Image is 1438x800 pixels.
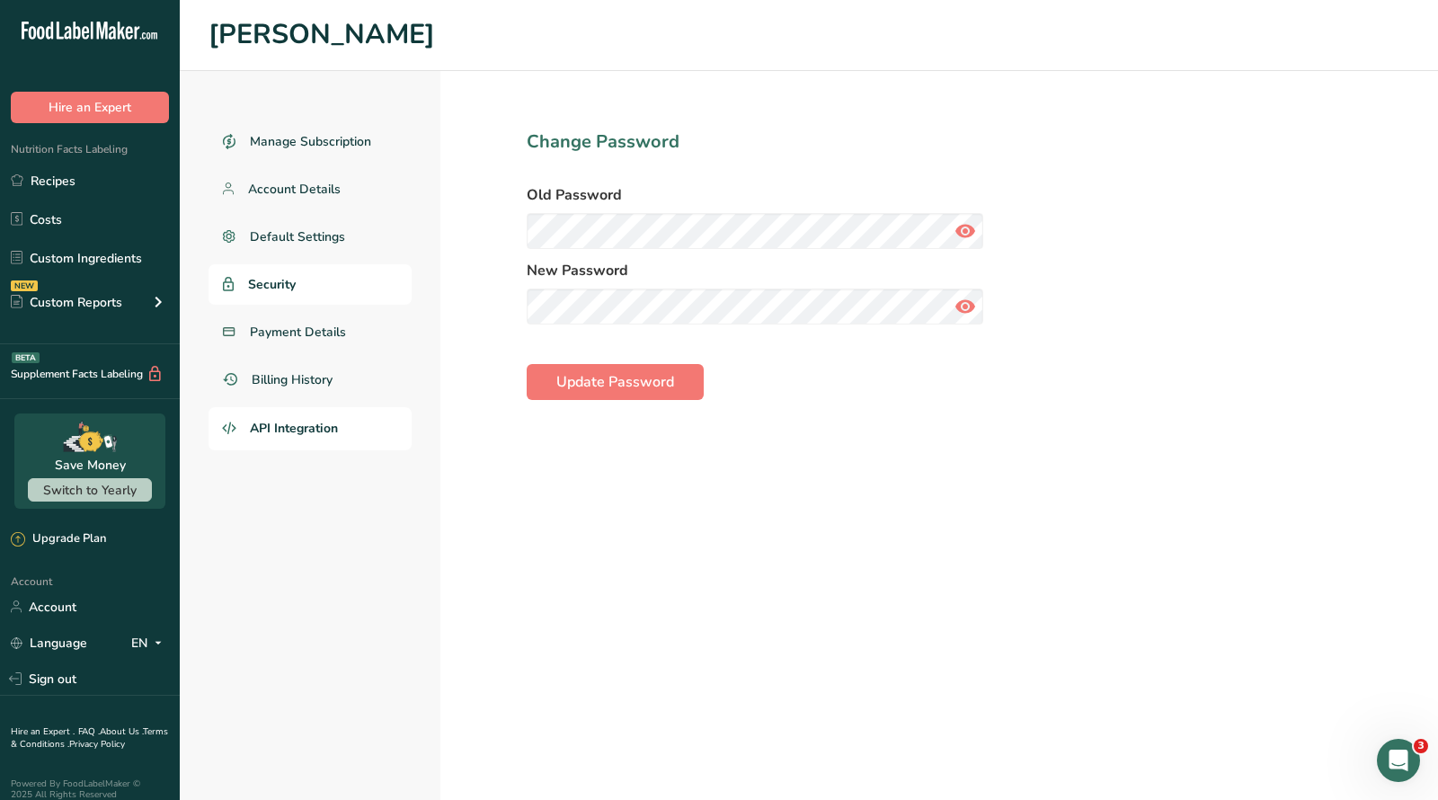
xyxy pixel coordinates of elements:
[69,738,125,751] a: Privacy Policy
[209,169,412,209] a: Account Details
[11,293,122,312] div: Custom Reports
[12,352,40,363] div: BETA
[209,407,412,450] a: API Integration
[252,370,333,389] span: Billing History
[209,360,412,400] a: Billing History
[131,632,169,653] div: EN
[11,778,169,800] div: Powered By FoodLabelMaker © 2025 All Rights Reserved
[28,478,152,502] button: Switch to Yearly
[78,725,100,738] a: FAQ .
[527,129,983,156] div: Change Password
[209,121,412,162] a: Manage Subscription
[556,371,674,393] span: Update Password
[11,530,106,548] div: Upgrade Plan
[527,260,983,281] label: New Password
[11,280,38,291] div: NEW
[209,264,412,305] a: Security
[1414,739,1428,753] span: 3
[11,92,169,123] button: Hire an Expert
[100,725,143,738] a: About Us .
[1377,739,1420,782] iframe: Intercom live chat
[250,227,345,246] span: Default Settings
[209,14,1409,56] h1: [PERSON_NAME]
[250,419,338,438] span: API Integration
[527,364,704,400] button: Update Password
[209,312,412,352] a: Payment Details
[248,180,341,199] span: Account Details
[11,725,75,738] a: Hire an Expert .
[248,275,296,294] span: Security
[55,456,126,475] div: Save Money
[209,217,412,257] a: Default Settings
[250,132,371,151] span: Manage Subscription
[43,482,137,499] span: Switch to Yearly
[11,627,87,659] a: Language
[11,725,168,751] a: Terms & Conditions .
[527,184,983,206] label: Old Password
[250,323,346,342] span: Payment Details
